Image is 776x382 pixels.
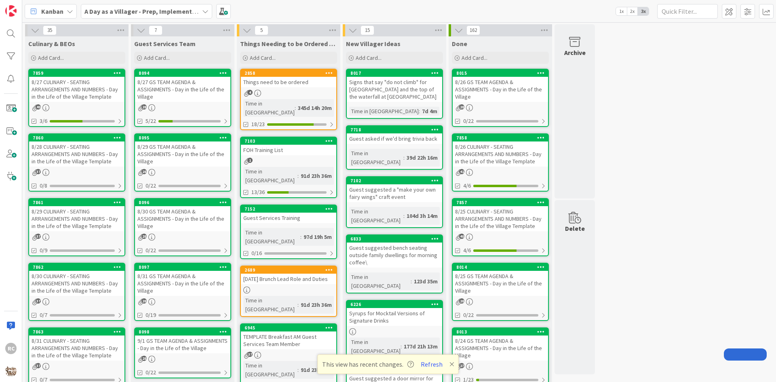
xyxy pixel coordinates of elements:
span: 0/22 [463,117,474,125]
div: 80948/27 GS TEAM AGENDA & ASSIGNMENTS - Day in the Life of the Village [135,70,230,102]
span: 37 [36,234,41,239]
div: 8/27 GS TEAM AGENDA & ASSIGNMENTS - Day in the Life of the Village [135,77,230,102]
a: 80948/27 GS TEAM AGENDA & ASSIGNMENTS - Day in the Life of the Village5/22 [134,69,231,127]
span: 37 [247,352,253,357]
div: 7103 [245,138,336,144]
div: 78628/30 CULINARY - SEATING ARRANGEMENTS AND NUMBERS - Day in the Life of the Village Template [29,264,124,296]
div: 6226Syrups for Mocktail Versions of Signature Drinks [347,301,442,326]
div: 8015 [456,70,548,76]
span: Things Needing to be Ordered - PUT IN CARD, Don't make new card [240,40,337,48]
div: 7718Guest asked if we'd bring trivia back [347,126,442,144]
span: Add Card... [250,54,276,61]
span: 4/6 [463,246,471,255]
div: 7862 [29,264,124,271]
input: Quick Filter... [657,4,718,19]
div: 8013 [453,328,548,336]
div: 7103FOH Training List [241,137,336,155]
div: 6226 [347,301,442,308]
div: 8/30 GS TEAM AGENDA & ASSIGNMENTS - Day in the Life of the Village [135,206,230,231]
span: 0/9 [40,246,47,255]
div: 78608/28 CULINARY - SEATING ARRANGEMENTS AND NUMBERS - Day in the Life of the Village Template [29,134,124,167]
div: TEMPLATE Breakfast AM Guest Services Team Member [241,331,336,349]
div: 7863 [33,329,124,335]
div: 7857 [456,200,548,205]
span: 3x [638,7,649,15]
div: 8/25 CULINARY - SEATING ARRANGEMENTS AND NUMBERS - Day in the Life of the Village Template [453,206,548,231]
div: RC [5,343,17,354]
div: 9/1 GS TEAM AGENDA & ASSIGNMENTS - Day in the Life of the Village [135,336,230,353]
span: Add Card... [462,54,487,61]
div: 91d 23h 36m [299,365,334,374]
div: 7718 [350,127,442,133]
span: 0/8 [40,182,47,190]
div: Syrups for Mocktail Versions of Signature Drinks [347,308,442,326]
div: 97d 19h 5m [302,232,334,241]
a: 7152Guest Services TrainingTime in [GEOGRAPHIC_DATA]:97d 19h 5m0/16 [240,205,337,259]
span: 37 [36,298,41,304]
span: : [401,342,402,351]
span: This view has recent changes. [322,359,414,369]
div: 2858 [245,70,336,76]
div: 7859 [29,70,124,77]
div: 6226 [350,302,442,307]
a: 80158/26 GS TEAM AGENDA & ASSIGNMENTS - Day in the Life of the Village0/22 [452,69,549,127]
div: 80989/1 GS TEAM AGENDA & ASSIGNMENTS - Day in the Life of the Village [135,328,230,353]
div: 78588/26 CULINARY - SEATING ARRANGEMENTS AND NUMBERS - Day in the Life of the Village Template [453,134,548,167]
span: 40 [459,234,464,239]
div: 177d 21h 13m [402,342,440,351]
span: 0/22 [463,311,474,319]
div: 8094 [139,70,230,76]
div: 6833 [350,236,442,242]
div: Guest asked if we'd bring trivia back [347,133,442,144]
div: 8098 [135,328,230,336]
div: 7152 [241,205,336,213]
span: Add Card... [356,54,382,61]
div: Signs that say "do not climb" for [GEOGRAPHIC_DATA] and the top of the waterfall at [GEOGRAPHIC_D... [347,77,442,102]
span: 1x [616,7,627,15]
div: 2689 [245,267,336,273]
div: 80958/29 GS TEAM AGENDA & ASSIGNMENTS - Day in the Life of the Village [135,134,230,167]
div: 8/26 GS TEAM AGENDA & ASSIGNMENTS - Day in the Life of the Village [453,77,548,102]
span: 28 [459,104,464,110]
div: [DATE] Brunch Lead Role and Duties [241,274,336,284]
div: 8098 [139,329,230,335]
div: 8096 [135,199,230,206]
span: 40 [36,104,41,110]
div: 8097 [135,264,230,271]
div: 7718 [347,126,442,133]
div: 80138/24 GS TEAM AGENDA & ASSIGNMENTS - Day in the Life of the Village [453,328,548,361]
div: Guest suggested bench seating outside family dwellings for morning coffee\ [347,243,442,268]
span: 28 [141,104,147,110]
span: 162 [466,25,480,35]
span: 13/36 [251,188,265,196]
div: 8095 [135,134,230,141]
div: 7152 [245,206,336,212]
span: 28 [141,234,147,239]
span: New Villager Ideas [346,40,401,48]
div: 8/24 GS TEAM AGENDA & ASSIGNMENTS - Day in the Life of the Village [453,336,548,361]
div: 8014 [453,264,548,271]
img: Visit kanbanzone.com [5,5,17,17]
span: 0/7 [40,311,47,319]
div: Things need to be ordered [241,77,336,87]
a: 8017Signs that say "do not climb" for [GEOGRAPHIC_DATA] and the top of the waterfall at [GEOGRAPH... [346,69,443,119]
button: Refresh [418,359,445,369]
div: 6945 [241,324,336,331]
div: 78598/27 CULINARY - SEATING ARRANGEMENTS AND NUMBERS - Day in the Life of the Village Template [29,70,124,102]
span: 0/22 [145,246,156,255]
div: 123d 35m [412,277,440,286]
div: 78618/29 CULINARY - SEATING ARRANGEMENTS AND NUMBERS - Day in the Life of the Village Template [29,199,124,231]
a: 2858Things need to be orderedTime in [GEOGRAPHIC_DATA]:345d 14h 20m18/23 [240,69,337,130]
a: 80968/30 GS TEAM AGENDA & ASSIGNMENTS - Day in the Life of the Village0/22 [134,198,231,256]
span: 28 [141,356,147,361]
span: 41 [459,169,464,174]
div: 7862 [33,264,124,270]
span: 35 [43,25,57,35]
span: 0/22 [145,182,156,190]
div: Time in [GEOGRAPHIC_DATA] [243,296,297,314]
span: 7 [149,25,162,35]
a: 80989/1 GS TEAM AGENDA & ASSIGNMENTS - Day in the Life of the Village0/22 [134,327,231,378]
div: Time in [GEOGRAPHIC_DATA] [243,361,297,379]
div: 80978/31 GS TEAM AGENDA & ASSIGNMENTS - Day in the Life of the Village [135,264,230,296]
span: 28 [141,298,147,304]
